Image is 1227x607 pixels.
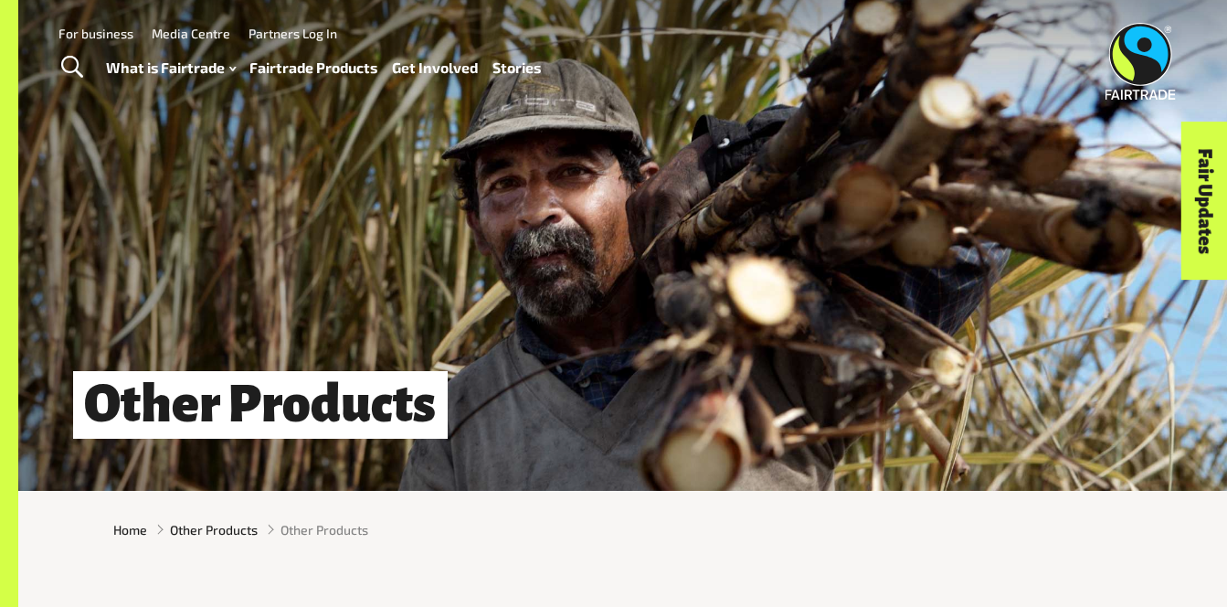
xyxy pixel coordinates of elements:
[152,26,230,41] a: Media Centre
[249,55,377,81] a: Fairtrade Products
[73,371,448,438] h1: Other Products
[392,55,478,81] a: Get Involved
[106,55,236,81] a: What is Fairtrade
[492,55,541,81] a: Stories
[280,520,368,539] span: Other Products
[58,26,133,41] a: For business
[249,26,337,41] a: Partners Log In
[113,520,147,539] a: Home
[170,520,258,539] a: Other Products
[1105,23,1176,100] img: Fairtrade Australia New Zealand logo
[49,45,94,91] a: Toggle Search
